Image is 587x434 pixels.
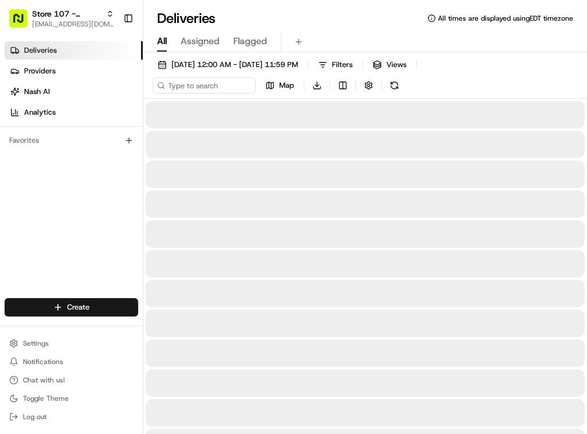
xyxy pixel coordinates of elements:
[5,390,138,406] button: Toggle Theme
[386,60,406,70] span: Views
[438,14,573,23] span: All times are displayed using EDT timezone
[260,77,299,93] button: Map
[24,107,56,118] span: Analytics
[152,77,256,93] input: Type to search
[5,41,143,60] a: Deliveries
[24,45,57,56] span: Deliveries
[332,60,353,70] span: Filters
[5,83,143,101] a: Nash AI
[24,87,50,97] span: Nash AI
[5,298,138,316] button: Create
[5,354,138,370] button: Notifications
[171,60,298,70] span: [DATE] 12:00 AM - [DATE] 11:59 PM
[23,339,49,348] span: Settings
[32,8,101,19] button: Store 107 - Prentice Hospital (Just Salad)
[23,412,46,421] span: Log out
[152,57,303,73] button: [DATE] 12:00 AM - [DATE] 11:59 PM
[67,302,89,312] span: Create
[5,62,143,80] a: Providers
[157,34,167,48] span: All
[23,394,69,403] span: Toggle Theme
[367,57,412,73] button: Views
[5,335,138,351] button: Settings
[5,372,138,388] button: Chat with us!
[181,34,220,48] span: Assigned
[5,409,138,425] button: Log out
[32,19,114,29] button: [EMAIL_ADDRESS][DOMAIN_NAME]
[279,80,294,91] span: Map
[157,9,216,28] h1: Deliveries
[386,77,402,93] button: Refresh
[313,57,358,73] button: Filters
[5,103,143,122] a: Analytics
[23,376,65,385] span: Chat with us!
[23,357,63,366] span: Notifications
[5,5,119,32] button: Store 107 - Prentice Hospital (Just Salad)[EMAIL_ADDRESS][DOMAIN_NAME]
[5,131,138,150] div: Favorites
[24,66,56,76] span: Providers
[233,34,267,48] span: Flagged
